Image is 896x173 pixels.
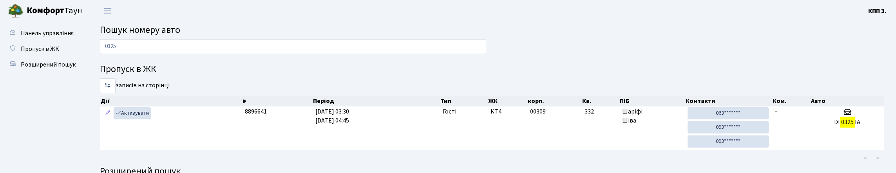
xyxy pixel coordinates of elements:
[100,78,116,93] select: записів на сторінці
[21,60,76,69] span: Розширений пошук
[4,41,82,57] a: Пропуск в ЖК
[868,7,887,15] b: КПП 3.
[8,3,24,19] img: logo.png
[619,96,684,106] th: ПІБ
[312,96,440,106] th: Період
[4,57,82,72] a: Розширений пошук
[27,4,82,18] span: Таун
[245,107,267,116] span: 8896641
[100,96,242,106] th: Дії
[840,117,855,128] mark: 0325
[440,96,487,106] th: Тип
[98,4,118,17] button: Переключити навігацію
[315,107,349,125] span: [DATE] 03:30 [DATE] 04:45
[100,23,180,37] span: Пошук номеру авто
[530,107,546,116] span: 00309
[21,29,74,38] span: Панель управління
[100,64,884,75] h4: Пропуск в ЖК
[772,96,810,106] th: Ком.
[775,107,777,116] span: -
[585,107,616,116] span: 332
[868,6,887,16] a: КПП 3.
[103,107,112,119] a: Редагувати
[685,96,772,106] th: Контакти
[491,107,524,116] span: КТ4
[581,96,619,106] th: Кв.
[487,96,527,106] th: ЖК
[527,96,581,106] th: корп.
[810,96,884,106] th: Авто
[443,107,456,116] span: Гості
[100,78,170,93] label: записів на сторінці
[813,119,881,126] h5: DI IA
[4,25,82,41] a: Панель управління
[622,107,681,125] span: Шаріфі Шіва
[100,39,486,54] input: Пошук
[21,45,59,53] span: Пропуск в ЖК
[114,107,151,119] a: Активувати
[242,96,312,106] th: #
[27,4,64,17] b: Комфорт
